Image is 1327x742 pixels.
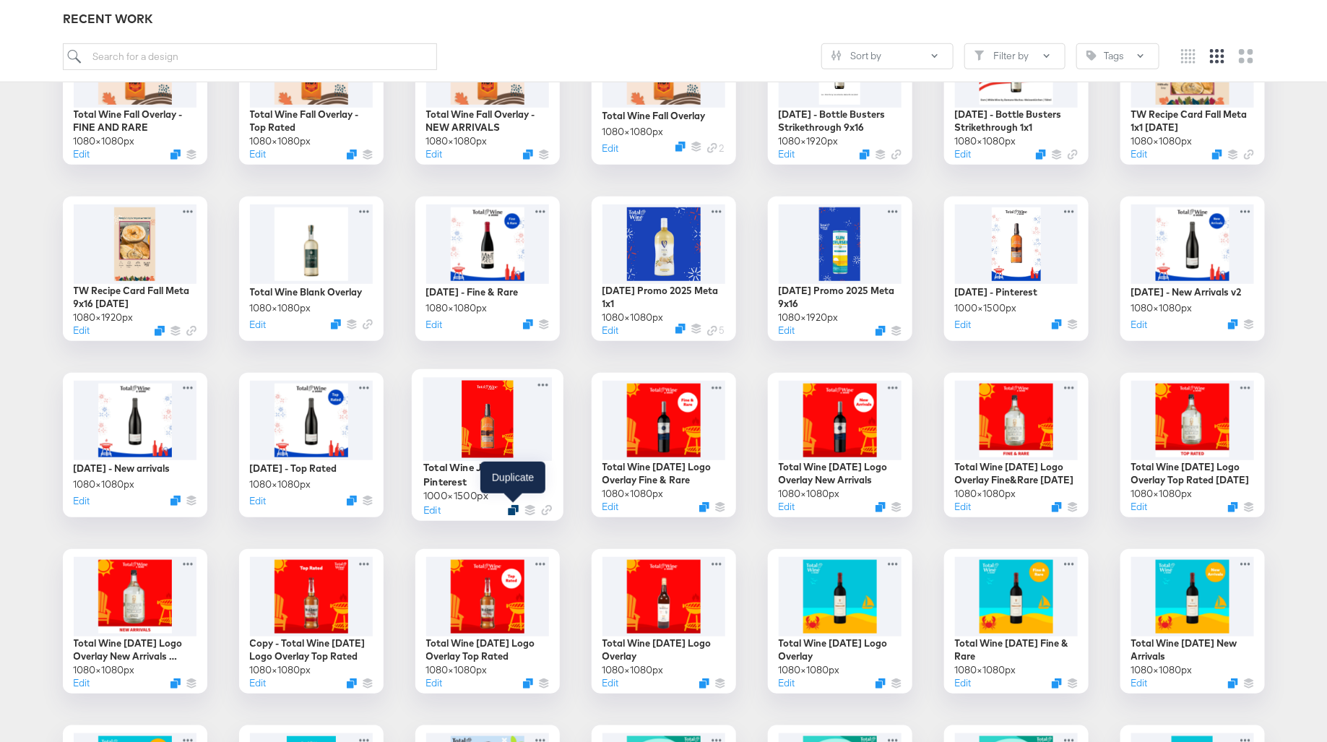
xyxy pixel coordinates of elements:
[1131,676,1148,690] button: Edit
[876,326,886,336] svg: Duplicate
[944,20,1089,165] div: [DATE] - Bottle Busters Strikethrough 1x11080×1080pxEditDuplicate
[964,43,1066,69] button: FilterFilter by
[955,460,1078,487] div: Total Wine [DATE] Logo Overlay Fine&Rare [DATE]
[186,326,196,336] svg: Link
[426,663,488,677] div: 1080 × 1080 px
[250,462,337,475] div: [DATE] - Top Rated
[63,373,207,517] div: [DATE] - New arrivals1080×1080pxEditDuplicate
[250,134,311,148] div: 1080 × 1080 px
[779,147,795,161] button: Edit
[1068,150,1078,160] svg: Link
[831,51,842,61] svg: Sliders
[1131,637,1254,663] div: Total Wine [DATE] New Arrivals
[1181,49,1196,64] svg: Small grid
[1131,134,1193,148] div: 1080 × 1080 px
[675,324,686,334] svg: Duplicate
[779,284,902,311] div: [DATE] Promo 2025 Meta 9x16
[423,461,552,489] div: Total Wine June Overlay Pinterest
[63,549,207,694] div: Total Wine [DATE] Logo Overlay New Arrivals [DATE]1080×1080pxEditDuplicate
[1076,43,1159,69] button: TagTags
[1131,460,1254,487] div: Total Wine [DATE] Logo Overlay Top Rated [DATE]
[592,20,736,165] div: Total Wine Fall Overlay1080×1080pxEditDuplicateLink 2
[602,324,619,337] button: Edit
[876,502,886,512] svg: Duplicate
[955,676,972,690] button: Edit
[779,637,902,663] div: Total Wine [DATE] Logo Overlay
[779,134,839,148] div: 1080 × 1920 px
[250,637,373,663] div: Copy - Total Wine [DATE] Logo Overlay Top Rated
[523,678,533,689] svg: Duplicate
[955,637,1078,663] div: Total Wine [DATE] Fine & Rare
[699,678,709,689] button: Duplicate
[592,549,736,694] div: Total Wine [DATE] Logo Overlay1080×1080pxEditDuplicate
[426,134,488,148] div: 1080 × 1080 px
[602,125,664,139] div: 1080 × 1080 px
[602,142,619,155] button: Edit
[347,678,357,689] svg: Duplicate
[699,502,709,512] svg: Duplicate
[170,496,181,506] svg: Duplicate
[426,147,443,161] button: Edit
[1036,150,1046,160] button: Duplicate
[63,11,1264,27] div: RECENT WORK
[860,150,870,160] button: Duplicate
[955,500,972,514] button: Edit
[707,142,725,155] div: 2
[239,549,384,694] div: Copy - Total Wine [DATE] Logo Overlay Top Rated1080×1080pxEditDuplicate
[955,318,972,332] button: Edit
[1120,549,1265,694] div: Total Wine [DATE] New Arrivals1080×1080pxEditDuplicate
[74,311,134,324] div: 1080 × 1920 px
[1131,301,1193,315] div: 1080 × 1080 px
[675,142,686,152] svg: Duplicate
[768,197,912,341] div: [DATE] Promo 2025 Meta 9x161080×1920pxEditDuplicate
[1120,197,1265,341] div: [DATE] - New Arrivals v21080×1080pxEditDuplicate
[1120,373,1265,517] div: Total Wine [DATE] Logo Overlay Top Rated [DATE]1080×1080pxEditDuplicate
[1131,500,1148,514] button: Edit
[415,549,560,694] div: Total Wine [DATE] Logo Overlay Top Rated1080×1080pxEditDuplicate
[602,311,664,324] div: 1080 × 1080 px
[541,505,552,516] svg: Link
[415,197,560,341] div: [DATE] - Fine & Rare1080×1080pxEditDuplicate
[602,284,725,311] div: [DATE] Promo 2025 Meta 1x1
[955,108,1078,134] div: [DATE] - Bottle Busters Strikethrough 1x1
[768,373,912,517] div: Total Wine [DATE] Logo Overlay New Arrivals1080×1080pxEditDuplicate
[1052,319,1062,329] svg: Duplicate
[415,20,560,165] div: Total Wine Fall Overlay - NEW ARRIVALS1080×1080pxEditDuplicate
[779,663,840,677] div: 1080 × 1080 px
[347,150,357,160] svg: Duplicate
[250,301,311,315] div: 1080 × 1080 px
[1052,678,1062,689] button: Duplicate
[74,108,196,134] div: Total Wine Fall Overlay - FINE AND RARE
[63,20,207,165] div: Total Wine Fall Overlay - FINE AND RARE1080×1080pxEditDuplicate
[426,318,443,332] button: Edit
[876,678,886,689] svg: Duplicate
[779,311,839,324] div: 1080 × 1920 px
[779,460,902,487] div: Total Wine [DATE] Logo Overlay New Arrivals
[523,319,533,329] svg: Duplicate
[821,43,954,69] button: SlidersSort by
[426,285,519,299] div: [DATE] - Fine & Rare
[426,108,549,134] div: Total Wine Fall Overlay - NEW ARRIVALS
[944,549,1089,694] div: Total Wine [DATE] Fine & Rare1080×1080pxEditDuplicate
[602,676,619,690] button: Edit
[1131,285,1242,299] div: [DATE] - New Arrivals v2
[1210,49,1224,64] svg: Medium grid
[779,500,795,514] button: Edit
[74,284,196,311] div: TW Recipe Card Fall Meta 9x16 [DATE]
[1228,678,1238,689] button: Duplicate
[250,285,363,299] div: Total Wine Blank Overlay
[779,324,795,337] button: Edit
[170,678,181,689] button: Duplicate
[1131,318,1148,332] button: Edit
[779,487,840,501] div: 1080 × 1080 px
[1239,49,1253,64] svg: Large grid
[250,318,267,332] button: Edit
[1212,150,1222,160] button: Duplicate
[955,663,1016,677] div: 1080 × 1080 px
[1120,20,1265,165] div: TW Recipe Card Fall Meta 1x1 [DATE]1080×1080pxEditDuplicate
